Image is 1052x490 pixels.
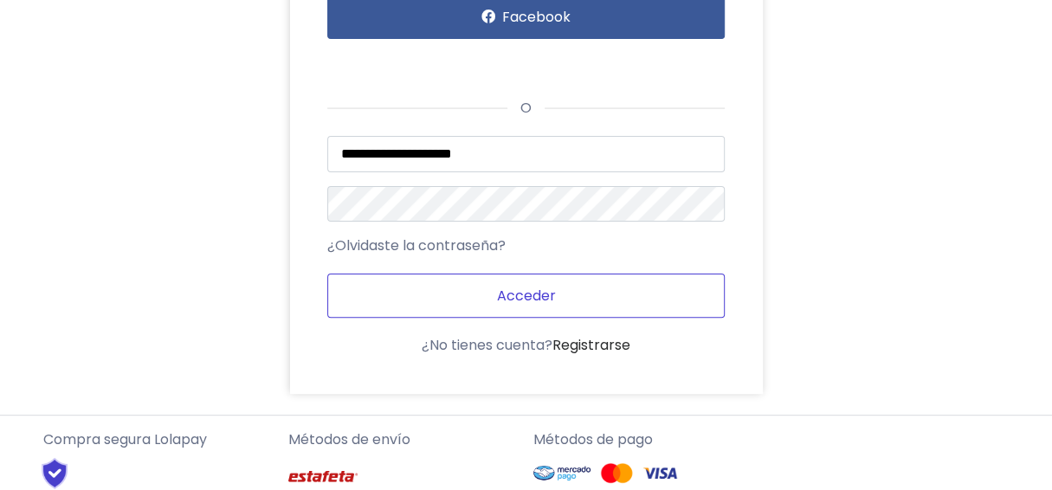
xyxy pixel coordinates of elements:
img: Mastercard Logo [599,462,634,484]
iframe: Botón de Acceder con Google [319,44,523,82]
div: ¿No tienes cuenta? [327,335,725,356]
p: Métodos de pago [533,429,765,450]
p: Compra segura Lolapay [43,429,274,450]
span: o [507,98,545,118]
img: Shield Logo [26,457,84,490]
a: Registrarse [552,335,630,355]
button: Acceder [327,274,725,318]
img: Visa Logo [642,462,677,484]
a: ¿Olvidaste la contraseña? [327,235,506,256]
p: Métodos de envío [288,429,520,450]
img: Mercado Pago Logo [533,457,591,490]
